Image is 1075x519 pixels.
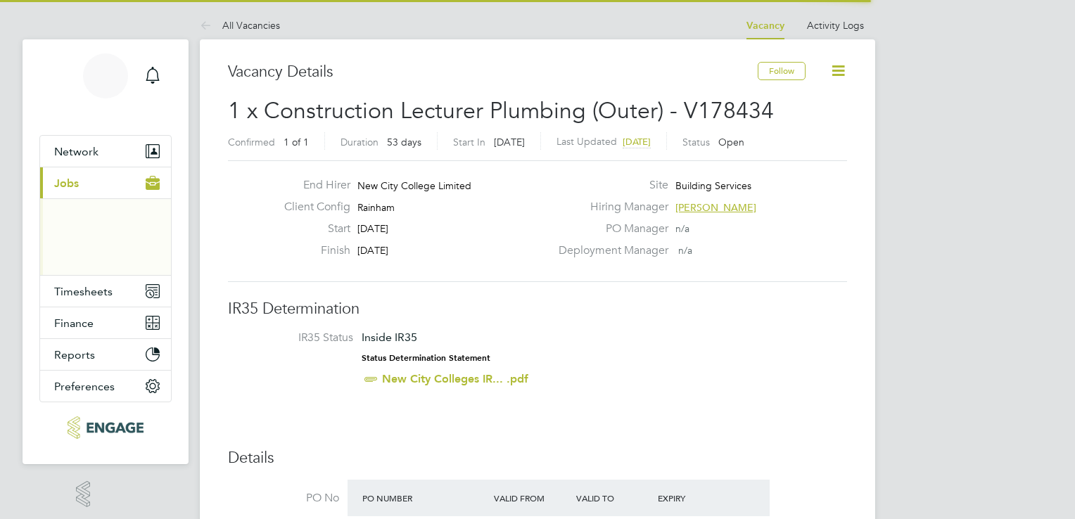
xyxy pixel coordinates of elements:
[68,416,143,439] img: xede-logo-retina.png
[387,136,421,148] span: 53 days
[382,372,528,385] a: New City Colleges IR... .pdf
[746,20,784,32] a: Vacancy
[40,276,171,307] button: Timesheets
[362,331,417,344] span: Inside IR35
[550,222,668,236] label: PO Manager
[228,62,758,82] h3: Vacancy Details
[550,243,668,258] label: Deployment Manager
[54,145,98,158] span: Network
[341,136,379,148] label: Duration
[54,380,115,393] span: Preferences
[39,104,172,121] span: Joshua Evans
[76,481,135,508] a: Powered byEngage
[228,299,847,319] h3: IR35 Determination
[273,200,350,214] label: Client Config
[54,316,94,330] span: Finance
[807,19,864,32] a: Activity Logs
[357,222,388,235] span: [DATE]
[573,485,655,511] div: Valid To
[54,211,100,223] a: Positions
[273,178,350,193] label: End Hirer
[242,331,353,345] label: IR35 Status
[200,19,280,32] a: All Vacancies
[718,136,744,148] span: Open
[682,136,710,148] label: Status
[678,244,692,257] span: n/a
[54,348,95,361] span: Reports
[96,481,135,493] span: Powered by
[40,307,171,338] button: Finance
[453,136,485,148] label: Start In
[675,179,751,192] span: Building Services
[228,491,339,506] label: PO No
[23,39,189,464] nav: Main navigation
[273,243,350,258] label: Finish
[40,339,171,370] button: Reports
[273,222,350,236] label: Start
[40,198,171,275] div: Jobs
[362,353,490,363] strong: Status Determination Statement
[550,200,668,214] label: Hiring Manager
[96,493,135,505] span: Engage
[39,53,172,121] a: JE[PERSON_NAME]
[675,222,689,235] span: n/a
[228,97,774,124] span: 1 x Construction Lecturer Plumbing (Outer) - V178434
[675,201,756,214] span: [PERSON_NAME]
[359,485,490,511] div: PO Number
[40,371,171,402] button: Preferences
[54,250,113,262] a: Placements
[654,485,737,511] div: Expiry
[54,285,113,298] span: Timesheets
[228,136,275,148] label: Confirmed
[758,62,806,80] button: Follow
[357,201,395,214] span: Rainham
[284,136,309,148] span: 1 of 1
[550,178,668,193] label: Site
[556,135,617,148] label: Last Updated
[623,136,651,148] span: [DATE]
[40,136,171,167] button: Network
[357,244,388,257] span: [DATE]
[96,67,115,85] span: JE
[40,167,171,198] button: Jobs
[228,448,847,468] h3: Details
[357,179,471,192] span: New City College Limited
[54,177,79,190] span: Jobs
[54,231,108,243] a: Vacancies
[494,136,525,148] span: [DATE]
[39,416,172,439] a: Go to home page
[490,485,573,511] div: Valid From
